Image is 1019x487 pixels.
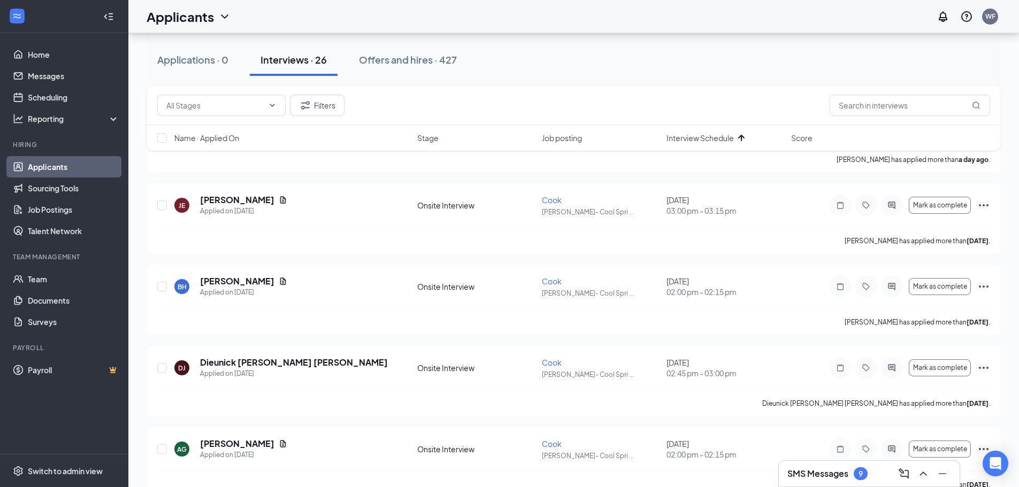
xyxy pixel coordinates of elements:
button: ChevronUp [915,465,932,482]
span: Stage [417,133,439,143]
a: Surveys [28,311,119,333]
span: Mark as complete [913,283,967,290]
svg: Note [834,282,847,291]
a: Home [28,44,119,65]
input: Search in interviews [830,95,990,116]
b: [DATE] [967,318,989,326]
svg: ActiveChat [885,201,898,210]
div: Offers and hires · 427 [359,53,457,66]
span: Mark as complete [913,364,967,372]
span: 02:45 pm - 03:00 pm [666,368,785,378]
svg: Note [834,201,847,210]
button: ComposeMessage [895,465,913,482]
span: Score [791,133,813,143]
span: Cook [542,276,562,286]
span: Job posting [542,133,582,143]
h5: [PERSON_NAME] [200,194,274,206]
a: Scheduling [28,87,119,108]
span: Interview Schedule [666,133,734,143]
div: WF [985,12,995,21]
svg: Note [834,445,847,453]
div: Reporting [28,113,120,124]
svg: Note [834,364,847,372]
svg: ArrowUp [735,132,748,144]
div: [DATE] [666,195,785,216]
span: Cook [542,195,562,205]
div: Onsite Interview [417,362,535,373]
svg: QuestionInfo [960,10,973,23]
button: Mark as complete [909,278,971,295]
span: Mark as complete [913,202,967,209]
div: Hiring [13,140,117,149]
p: [PERSON_NAME]- Cool Spri ... [542,370,660,379]
div: Applied on [DATE] [200,287,287,298]
a: Talent Network [28,220,119,242]
svg: Collapse [103,11,114,22]
div: Applied on [DATE] [200,450,287,460]
div: Interviews · 26 [261,53,327,66]
a: Documents [28,290,119,311]
a: Messages [28,65,119,87]
svg: ChevronUp [917,467,930,480]
svg: Notifications [937,10,949,23]
div: BH [178,282,187,291]
span: Cook [542,439,562,449]
svg: ChevronDown [218,10,231,23]
svg: Filter [299,99,312,112]
button: Mark as complete [909,359,971,376]
div: Payroll [13,343,117,352]
svg: ActiveChat [885,282,898,291]
h5: [PERSON_NAME] [200,275,274,287]
svg: ComposeMessage [898,467,910,480]
a: PayrollCrown [28,359,119,381]
p: [PERSON_NAME] has applied more than . [845,318,990,327]
div: Onsite Interview [417,281,535,292]
span: 02:00 pm - 02:15 pm [666,449,785,460]
div: [DATE] [666,357,785,378]
div: [DATE] [666,438,785,460]
p: [PERSON_NAME]- Cool Spri ... [542,451,660,460]
div: Team Management [13,252,117,261]
p: [PERSON_NAME]- Cool Spri ... [542,289,660,298]
a: Team [28,268,119,290]
a: Job Postings [28,199,119,220]
b: [DATE] [967,399,989,407]
div: 9 [859,469,863,478]
h1: Applicants [147,7,214,26]
div: AG [177,445,187,454]
svg: Tag [860,201,872,210]
svg: Document [279,439,287,448]
b: [DATE] [967,237,989,245]
h5: Dieunick [PERSON_NAME] [PERSON_NAME] [200,357,388,368]
div: [DATE] [666,276,785,297]
a: Applicants [28,156,119,177]
div: Open Intercom Messenger [983,451,1008,476]
svg: ChevronDown [268,101,277,110]
p: [PERSON_NAME]- Cool Spri ... [542,207,660,217]
div: Onsite Interview [417,200,535,211]
svg: Minimize [936,467,949,480]
svg: ActiveChat [885,364,898,372]
button: Filter Filters [290,95,344,116]
svg: MagnifyingGlass [972,101,980,110]
div: Applied on [DATE] [200,206,287,217]
span: Mark as complete [913,445,967,453]
span: 03:00 pm - 03:15 pm [666,205,785,216]
input: All Stages [166,99,264,111]
div: Applied on [DATE] [200,368,388,379]
button: Mark as complete [909,197,971,214]
button: Mark as complete [909,440,971,458]
svg: Tag [860,445,872,453]
svg: Ellipses [977,280,990,293]
div: Applications · 0 [157,53,228,66]
div: JE [179,201,185,210]
svg: Document [279,196,287,204]
svg: Tag [860,282,872,291]
p: [PERSON_NAME] has applied more than . [845,236,990,245]
svg: WorkstreamLogo [12,11,22,21]
span: Name · Applied On [174,133,239,143]
svg: Document [279,277,287,285]
svg: ActiveChat [885,445,898,453]
button: Minimize [934,465,951,482]
h3: SMS Messages [787,468,848,480]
